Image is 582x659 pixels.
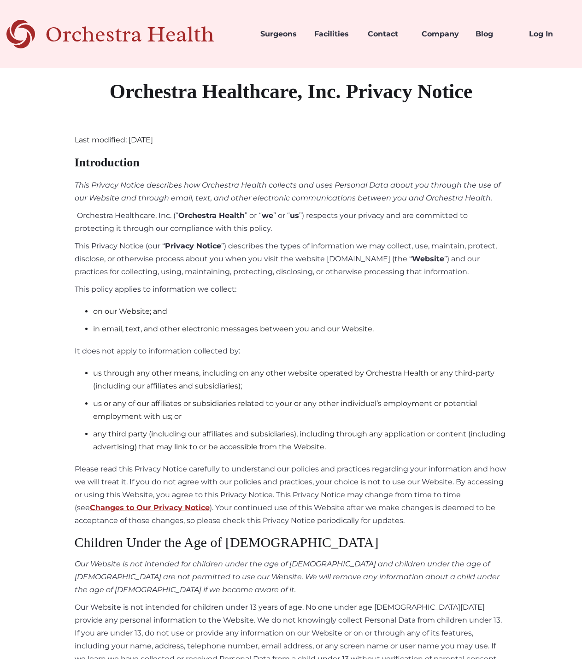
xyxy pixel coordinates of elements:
li: on our Website; and [93,305,508,318]
a: Company [414,18,468,50]
a: Contact [360,18,414,50]
h3: Children Under the Age of [DEMOGRAPHIC_DATA] [75,532,508,553]
strong: Orchestra Healthcare, Inc. Privacy Notice [110,80,473,103]
li: us or any of our affiliates or subsidiaries related to your or any other individual’s employment ... [93,397,508,423]
div: Last modified: [DATE] [75,134,508,147]
p: This policy applies to information we collect: [75,283,508,296]
h2: Introduction [75,151,508,174]
p: This Privacy Notice (our “ ”) describes the types of information we may collect, use, maintain, p... [75,240,508,278]
li: us through any other means, including on any other website operated by Orchestra Health or any th... [93,367,508,393]
a: home [6,18,247,50]
p: Please read this Privacy Notice carefully to understand our policies and practices regarding your... [75,463,508,527]
a: Log In [522,18,576,50]
a: Surgeons [253,18,307,50]
p: Our Website is not intended for children under the age of [DEMOGRAPHIC_DATA] and children under t... [75,558,508,596]
strong: Privacy Notice [165,241,221,250]
p: Orchestra Healthcare, Inc. (“ ” or “ ” or “ ”) respects your privacy and are committed to protect... [75,209,508,235]
strong: us [290,211,299,220]
a: Facilities [307,18,361,50]
strong: Website [412,254,444,263]
p: It does not apply to information collected by: [75,345,508,358]
div: Orchestra Health [45,25,247,44]
a: Blog [468,18,522,50]
li: in email, text, and other electronic messages between you and our Website. [93,323,508,335]
strong: Orchestra Health [178,211,245,220]
li: any third party (including our affiliates and subsidiaries), including through any application or... [93,428,508,453]
strong: we [262,211,273,220]
a: Changes to Our Privacy Notice [90,503,210,512]
p: This Privacy Notice describes how Orchestra Health collects and uses Personal Data about you thro... [75,179,508,205]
